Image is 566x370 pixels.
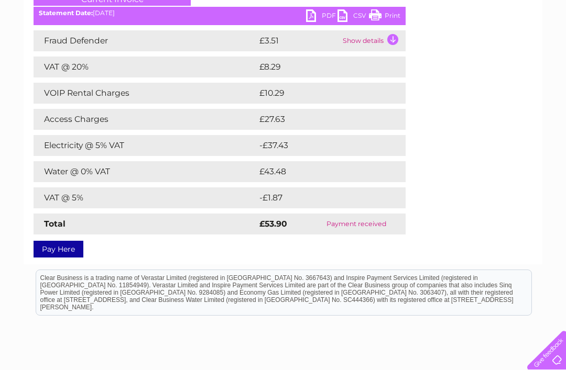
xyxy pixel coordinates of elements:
[39,9,93,17] b: Statement Date:
[257,57,381,77] td: £8.29
[531,44,556,52] a: Log out
[257,83,384,104] td: £10.29
[257,135,386,156] td: -£37.43
[20,27,73,59] img: logo.png
[257,187,383,208] td: -£1.87
[369,9,400,25] a: Print
[257,30,340,51] td: £3.51
[34,135,257,156] td: Electricity @ 5% VAT
[34,30,257,51] td: Fraud Defender
[34,83,257,104] td: VOIP Rental Charges
[44,219,66,229] strong: Total
[257,161,385,182] td: £43.48
[408,44,431,52] a: Energy
[34,9,406,17] div: [DATE]
[382,44,401,52] a: Water
[340,30,406,51] td: Show details
[475,44,490,52] a: Blog
[307,214,406,234] td: Payment received
[368,5,441,18] a: 0333 014 3131
[306,9,338,25] a: PDF
[34,57,257,77] td: VAT @ 20%
[34,109,257,130] td: Access Charges
[338,9,369,25] a: CSV
[34,241,83,257] a: Pay Here
[437,44,469,52] a: Telecoms
[259,219,287,229] strong: £53.90
[34,161,257,182] td: Water @ 0% VAT
[34,187,257,208] td: VAT @ 5%
[257,109,384,130] td: £27.63
[36,6,531,51] div: Clear Business is a trading name of Verastar Limited (registered in [GEOGRAPHIC_DATA] No. 3667643...
[496,44,522,52] a: Contact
